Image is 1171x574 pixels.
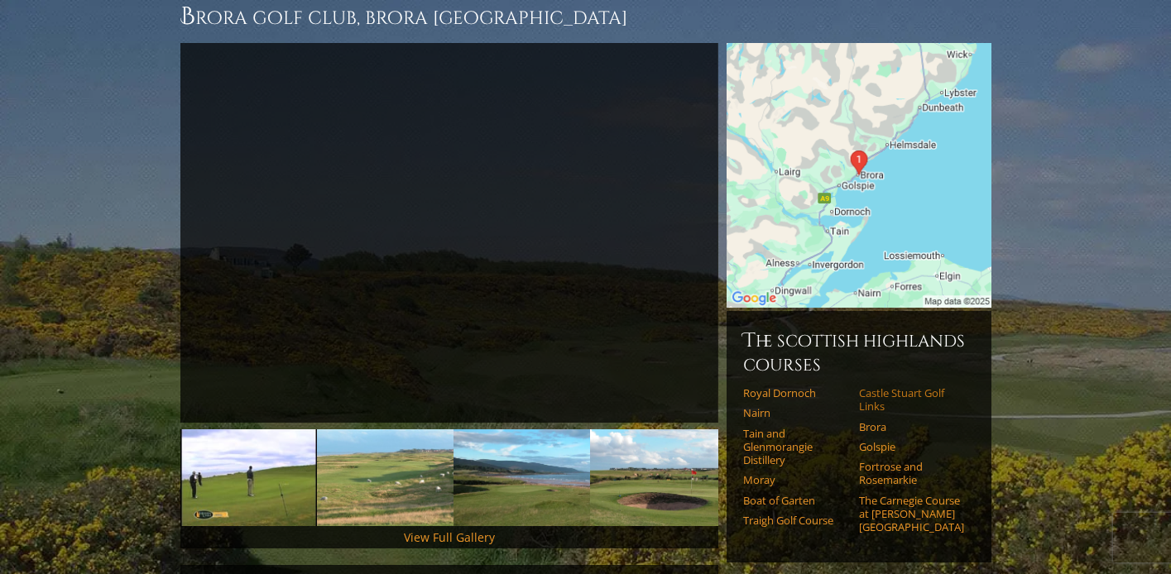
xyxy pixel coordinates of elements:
a: Boat of Garten [743,494,848,507]
a: Golspie [859,440,964,453]
a: Brora [859,420,964,433]
a: The Carnegie Course at [PERSON_NAME][GEOGRAPHIC_DATA] [859,494,964,534]
a: Royal Dornoch [743,386,848,399]
a: View Full Gallery [404,529,495,545]
a: Castle Stuart Golf Links [859,386,964,414]
a: Tain and Glenmorangie Distillery [743,427,848,467]
h6: The Scottish Highlands Courses [743,328,975,376]
a: Moray [743,473,848,486]
a: Fortrose and Rosemarkie [859,460,964,487]
img: Google Map of 43 Golf Rd, Brora KW9 6QS, United Kingdom [727,43,991,308]
a: Traigh Golf Course [743,514,848,527]
a: Nairn [743,406,848,419]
